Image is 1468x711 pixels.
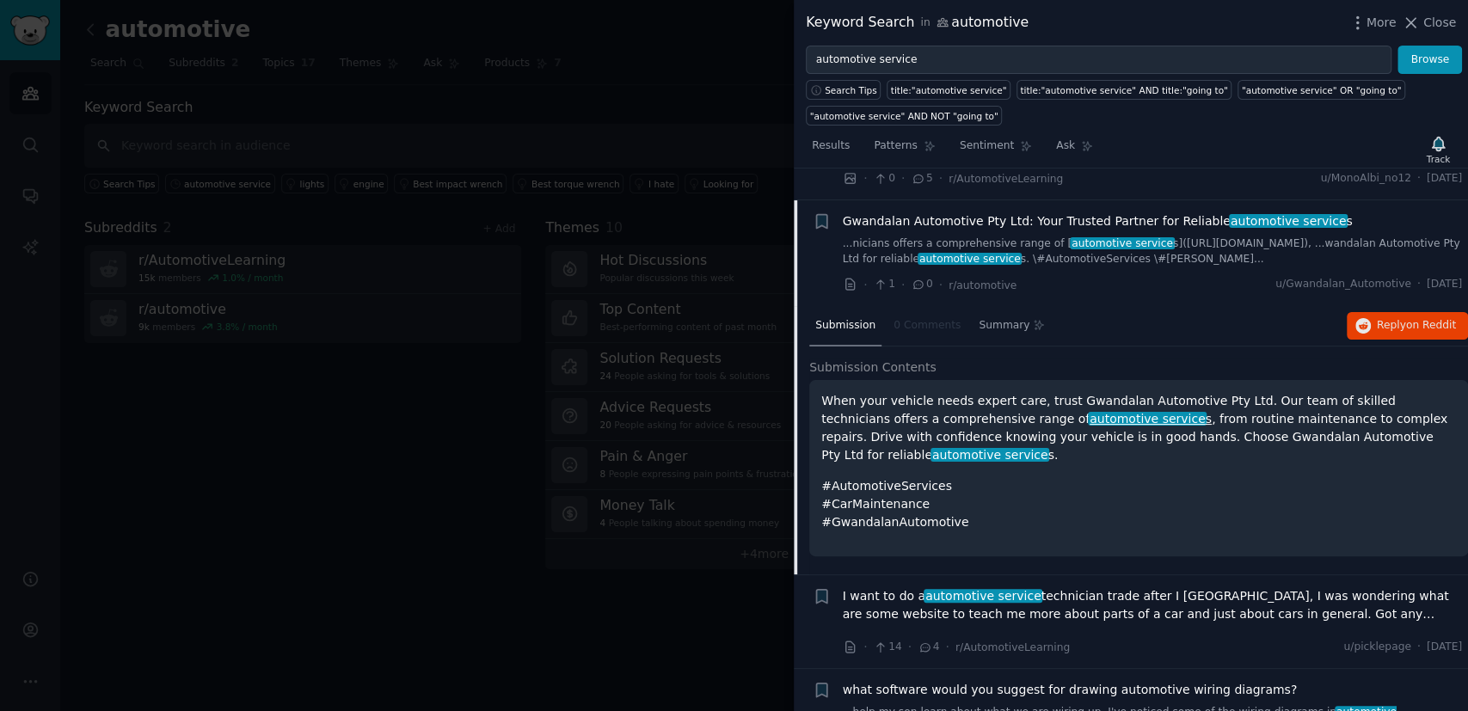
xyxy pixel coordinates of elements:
span: · [863,169,867,187]
span: · [939,276,943,294]
div: Track [1427,153,1450,165]
span: u/MonoAlbi_no12 [1321,171,1411,187]
span: r/automotive [949,279,1017,291]
span: Summary [979,318,1029,334]
div: "automotive service" OR "going to" [1242,84,1402,96]
span: Gwandalan Automotive Pty Ltd: Your Trusted Partner for Reliable s [843,212,1353,230]
button: More [1348,14,1397,32]
span: [DATE] [1427,171,1462,187]
span: · [1417,171,1421,187]
button: Replyon Reddit [1347,312,1468,340]
span: · [1417,277,1421,292]
span: · [901,276,905,294]
span: automotive service [1229,214,1348,228]
span: 0 [911,277,932,292]
div: title:"automotive service" [891,84,1007,96]
a: Ask [1050,132,1099,168]
span: 5 [911,171,932,187]
span: Ask [1056,138,1075,154]
a: "automotive service" AND NOT "going to" [806,106,1002,126]
a: Results [806,132,856,168]
button: Browse [1397,46,1462,75]
a: "automotive service" OR "going to" [1238,80,1405,100]
span: More [1367,14,1397,32]
span: r/AutomotiveLearning [949,173,1063,185]
span: on Reddit [1406,319,1456,331]
span: in [920,15,930,31]
span: u/Gwandalan_Automotive [1275,277,1411,292]
a: Gwandalan Automotive Pty Ltd: Your Trusted Partner for Reliableautomotive services [843,212,1353,230]
button: Close [1402,14,1456,32]
span: [DATE] [1427,640,1462,655]
span: · [945,638,949,656]
div: title:"automotive service" AND title:"going to" [1020,84,1227,96]
span: Search Tips [825,84,877,96]
span: · [908,638,912,656]
span: · [901,169,905,187]
a: title:"automotive service" AND title:"going to" [1017,80,1232,100]
span: · [1417,640,1421,655]
span: Patterns [874,138,917,154]
a: Sentiment [954,132,1038,168]
span: · [863,638,867,656]
a: what software would you suggest for drawing automotive wiring diagrams? [843,681,1298,699]
span: automotive service [931,448,1049,462]
p: When your vehicle needs expert care, trust Gwandalan Automotive Pty Ltd. Our team of skilled tech... [821,392,1456,464]
a: ...nicians offers a comprehensive range of [automotive services]([URL][DOMAIN_NAME]), ...wandalan... [843,236,1463,267]
span: u/picklepage [1343,640,1410,655]
span: · [863,276,867,294]
a: Patterns [868,132,941,168]
div: Keyword Search automotive [806,12,1029,34]
span: automotive service [1088,412,1207,426]
span: 0 [873,171,894,187]
span: Sentiment [960,138,1014,154]
span: I want to do a technician trade after I [GEOGRAPHIC_DATA], I was wondering what are some website ... [843,587,1463,623]
p: #AutomotiveServices #CarMaintenance #GwandalanAutomotive [821,477,1456,531]
button: Track [1421,132,1456,168]
span: automotive service [924,589,1042,603]
span: Submission Contents [809,359,937,377]
span: r/AutomotiveLearning [955,641,1070,653]
a: automotive services [1090,412,1212,426]
a: I want to do aautomotive servicetechnician trade after I [GEOGRAPHIC_DATA], I was wondering what ... [843,587,1463,623]
span: Close [1423,14,1456,32]
span: 1 [873,277,894,292]
a: title:"automotive service" [887,80,1010,100]
input: Try a keyword related to your business [806,46,1391,75]
button: Search Tips [806,80,881,100]
span: Results [812,138,850,154]
span: · [939,169,943,187]
span: 14 [873,640,901,655]
span: automotive service [1070,237,1174,249]
span: 4 [918,640,939,655]
span: automotive service [918,253,1022,265]
span: [DATE] [1427,277,1462,292]
span: Submission [815,318,875,334]
div: "automotive service" AND NOT "going to" [810,110,998,122]
span: Reply [1377,318,1456,334]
